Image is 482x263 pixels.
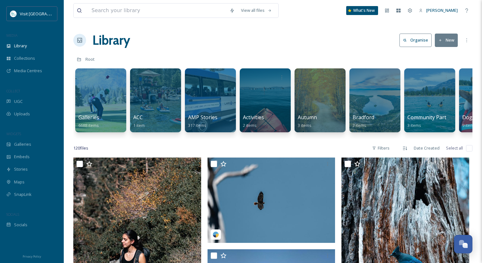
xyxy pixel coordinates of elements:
[213,231,219,238] img: snapsea-logo.png
[188,114,217,121] span: AMP Stories
[346,6,378,15] a: What's New
[14,68,42,74] span: Media Centres
[14,43,27,49] span: Library
[14,154,30,160] span: Embeds
[243,122,257,128] span: 2 items
[298,114,317,121] span: Autumn
[426,7,458,13] span: [PERSON_NAME]
[85,55,95,63] a: Root
[407,114,455,128] a: Community Partner3 items
[14,166,28,172] span: Stories
[85,56,95,62] span: Root
[14,55,35,61] span: Collections
[462,114,476,128] a: Dogs9 items
[6,212,19,217] span: SOCIALS
[133,122,145,128] span: 1 item
[454,235,472,253] button: Open Chat
[369,142,393,154] div: Filters
[462,122,476,128] span: 9 items
[188,114,217,128] a: AMP Stories317 items
[243,114,264,128] a: Activities2 items
[133,114,145,128] a: ACC1 item
[353,114,374,121] span: Bradford
[20,11,69,17] span: Visit [GEOGRAPHIC_DATA]
[6,33,18,38] span: MEDIA
[78,114,99,121] span: Galleries
[23,252,41,260] a: Privacy Policy
[399,34,432,47] button: Organise
[435,34,458,47] button: New
[407,114,455,121] span: Community Partner
[298,122,311,128] span: 3 items
[446,145,463,151] span: Select all
[243,114,264,121] span: Activities
[14,179,25,185] span: Maps
[14,191,32,197] span: SnapLink
[14,222,27,228] span: Socials
[10,11,17,17] img: download.jpeg
[462,114,475,121] span: Dogs
[411,142,443,154] div: Date Created
[416,4,461,17] a: [PERSON_NAME]
[92,31,130,50] a: Library
[88,4,226,18] input: Search your library
[6,131,21,136] span: WIDGETS
[78,122,99,128] span: 6688 items
[407,122,421,128] span: 3 items
[298,114,317,128] a: Autumn3 items
[73,145,88,151] span: 120 file s
[6,89,20,93] span: COLLECT
[14,98,23,104] span: UGC
[14,111,30,117] span: Uploads
[78,114,99,128] a: Galleries6688 items
[353,114,374,128] a: Bradford2 items
[208,158,335,243] img: mathias_posch-18083110079490767.jpeg
[133,114,143,121] span: ACC
[188,122,206,128] span: 317 items
[23,254,41,259] span: Privacy Policy
[353,122,366,128] span: 2 items
[14,141,31,147] span: Galleries
[238,4,275,17] a: View all files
